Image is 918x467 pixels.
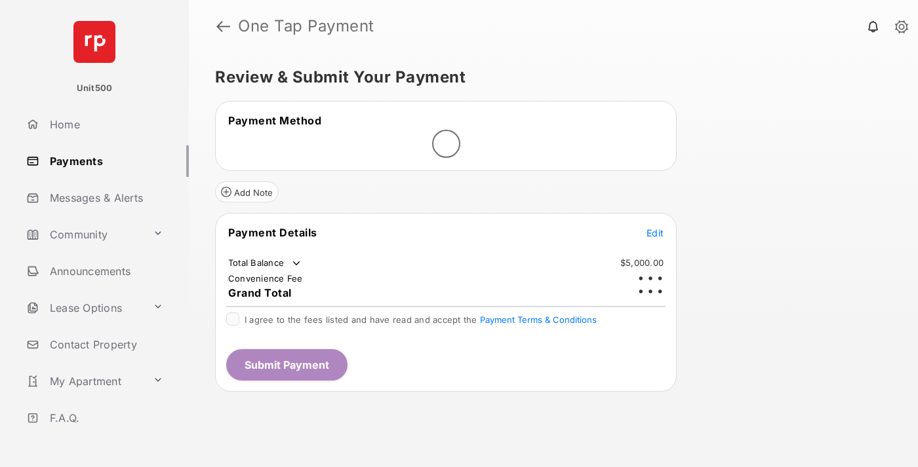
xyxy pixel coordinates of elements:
[620,257,664,269] td: $5,000.00
[228,286,292,299] span: Grand Total
[228,226,317,239] span: Payment Details
[73,21,115,63] img: svg+xml;base64,PHN2ZyB4bWxucz0iaHR0cDovL3d3dy53My5vcmcvMjAwMC9zdmciIHdpZHRoPSI2NCIgaGVpZ2h0PSI2NC...
[480,314,597,325] button: I agree to the fees listed and have read and accept the
[21,145,189,177] a: Payments
[21,402,189,434] a: F.A.Q.
[245,314,597,325] span: I agree to the fees listed and have read and accept the
[647,226,664,239] button: Edit
[21,182,189,214] a: Messages & Alerts
[21,219,148,250] a: Community
[77,82,113,95] p: Unit500
[215,69,881,85] h5: Review & Submit Your Payment
[228,114,321,127] span: Payment Method
[21,365,148,397] a: My Apartment
[228,257,303,270] td: Total Balance
[21,255,189,287] a: Announcements
[21,292,148,324] a: Lease Options
[228,272,304,284] td: Convenience Fee
[226,349,348,381] button: Submit Payment
[215,181,279,202] button: Add Note
[21,329,189,360] a: Contact Property
[647,227,664,238] span: Edit
[238,18,374,34] strong: One Tap Payment
[21,109,189,140] a: Home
